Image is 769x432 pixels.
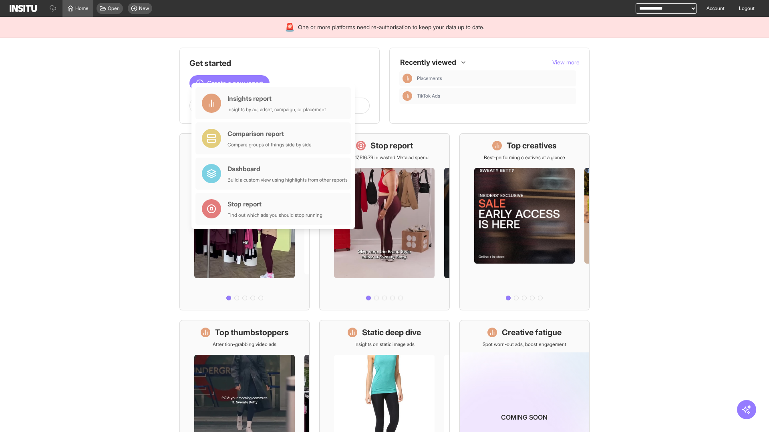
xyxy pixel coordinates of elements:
a: Top creativesBest-performing creatives at a glance [459,133,590,310]
h1: Get started [189,58,370,69]
a: Stop reportSave £17,516.79 in wasted Meta ad spend [319,133,449,310]
div: Stop report [227,199,322,209]
span: View more [552,59,580,66]
h1: Top thumbstoppers [215,327,289,338]
div: Find out which ads you should stop running [227,212,322,218]
span: Home [75,5,89,12]
p: Insights on static image ads [354,341,415,348]
p: Best-performing creatives at a glance [484,154,565,161]
button: Create a new report [189,75,270,91]
div: Insights report [227,94,326,103]
div: 🚨 [285,22,295,33]
span: Create a new report [207,78,263,88]
p: Attention-grabbing video ads [213,341,276,348]
h1: Static deep dive [362,327,421,338]
div: Comparison report [227,129,312,138]
span: One or more platforms need re-authorisation to keep your data up to date. [298,23,484,31]
span: Placements [417,75,442,82]
span: Placements [417,75,573,82]
span: TikTok Ads [417,93,573,99]
span: Open [108,5,120,12]
h1: Top creatives [507,140,557,151]
div: Insights by ad, adset, campaign, or placement [227,106,326,113]
span: TikTok Ads [417,93,440,99]
div: Compare groups of things side by side [227,142,312,148]
h1: Stop report [370,140,413,151]
div: Build a custom view using highlights from other reports [227,177,348,183]
div: Insights [403,74,412,83]
p: Save £17,516.79 in wasted Meta ad spend [340,154,429,161]
a: What's live nowSee all active ads instantly [179,133,310,310]
span: New [139,5,149,12]
div: Dashboard [227,164,348,174]
button: View more [552,58,580,66]
img: Logo [10,5,37,12]
div: Insights [403,91,412,101]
